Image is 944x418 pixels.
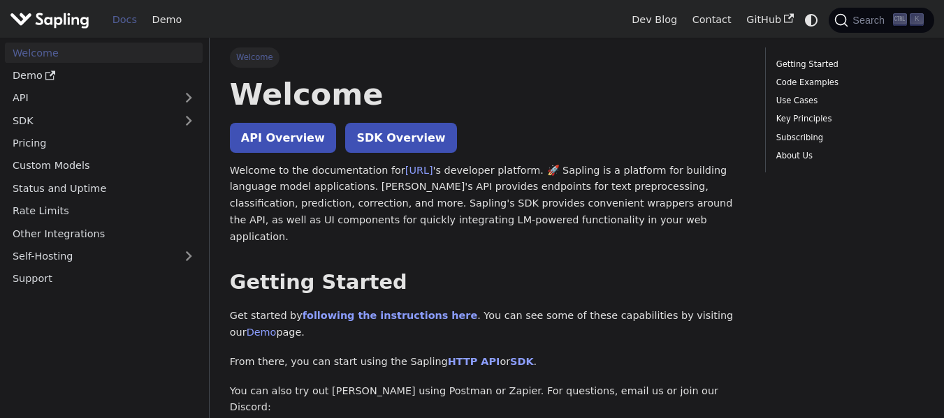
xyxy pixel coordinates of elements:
[230,354,746,371] p: From there, you can start using the Sapling or .
[230,163,746,246] p: Welcome to the documentation for 's developer platform. 🚀 Sapling is a platform for building lang...
[247,327,277,338] a: Demo
[5,223,203,244] a: Other Integrations
[5,133,203,154] a: Pricing
[5,201,203,221] a: Rate Limits
[5,178,203,198] a: Status and Uptime
[10,10,94,30] a: Sapling.ai
[776,131,919,144] a: Subscribing
[5,156,203,176] a: Custom Models
[5,110,175,130] a: SDK
[175,110,203,130] button: Expand sidebar category 'SDK'
[405,165,433,176] a: [URL]
[10,10,89,30] img: Sapling.ai
[801,10,822,30] button: Switch between dark and light mode (currently system mode)
[448,356,500,367] a: HTTP API
[739,9,801,31] a: GitHub
[910,13,924,26] kbd: K
[230,308,746,341] p: Get started by . You can see some of these capabilities by visiting our page.
[776,58,919,71] a: Getting Started
[848,15,893,26] span: Search
[776,94,919,107] a: Use Cases
[175,88,203,108] button: Expand sidebar category 'API'
[230,47,279,67] span: Welcome
[5,88,175,108] a: API
[685,9,739,31] a: Contact
[230,47,746,67] nav: Breadcrumbs
[776,112,919,126] a: Key Principles
[829,8,934,33] button: Search (Ctrl+K)
[5,246,203,267] a: Self-Hosting
[345,123,456,153] a: SDK Overview
[230,75,746,113] h1: Welcome
[105,9,145,31] a: Docs
[776,149,919,163] a: About Us
[230,270,746,295] h2: Getting Started
[510,356,533,367] a: SDK
[624,9,684,31] a: Dev Blog
[5,66,203,86] a: Demo
[776,76,919,89] a: Code Examples
[230,123,336,153] a: API Overview
[145,9,189,31] a: Demo
[230,383,746,417] p: You can also try out [PERSON_NAME] using Postman or Zapier. For questions, email us or join our D...
[5,43,203,63] a: Welcome
[303,310,477,321] a: following the instructions here
[5,269,203,289] a: Support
